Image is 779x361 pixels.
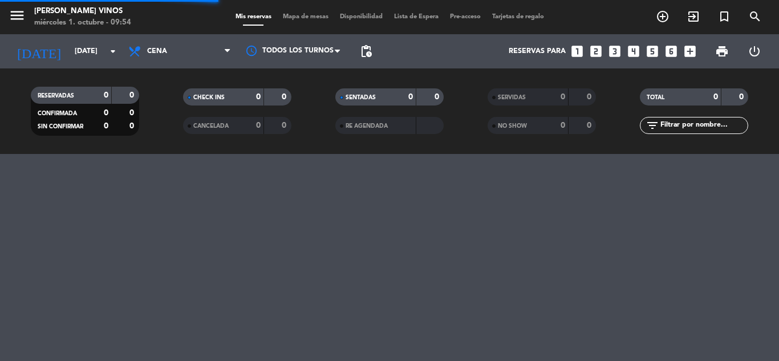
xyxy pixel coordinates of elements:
[282,121,289,129] strong: 0
[147,47,167,55] span: Cena
[230,14,277,20] span: Mis reservas
[34,6,131,17] div: [PERSON_NAME] Vinos
[498,95,526,100] span: SERVIDAS
[659,119,748,132] input: Filtrar por nombre...
[104,122,108,130] strong: 0
[193,123,229,129] span: CANCELADA
[388,14,444,20] span: Lista de Espera
[656,10,670,23] i: add_circle_outline
[282,93,289,101] strong: 0
[359,44,373,58] span: pending_actions
[561,121,565,129] strong: 0
[38,111,77,116] span: CONFIRMADA
[748,10,762,23] i: search
[193,95,225,100] span: CHECK INS
[408,93,413,101] strong: 0
[104,91,108,99] strong: 0
[38,124,83,129] span: SIN CONFIRMAR
[607,44,622,59] i: looks_3
[129,91,136,99] strong: 0
[498,123,527,129] span: NO SHOW
[715,44,729,58] span: print
[509,47,566,55] span: Reservas para
[748,44,761,58] i: power_settings_new
[104,109,108,117] strong: 0
[587,93,594,101] strong: 0
[587,121,594,129] strong: 0
[9,7,26,28] button: menu
[645,44,660,59] i: looks_5
[9,39,69,64] i: [DATE]
[256,93,261,101] strong: 0
[738,34,770,68] div: LOG OUT
[38,93,74,99] span: RESERVADAS
[561,93,565,101] strong: 0
[717,10,731,23] i: turned_in_not
[9,7,26,24] i: menu
[435,93,441,101] strong: 0
[34,17,131,29] div: miércoles 1. octubre - 09:54
[346,95,376,100] span: SENTADAS
[106,44,120,58] i: arrow_drop_down
[664,44,679,59] i: looks_6
[570,44,585,59] i: looks_one
[346,123,388,129] span: RE AGENDADA
[129,109,136,117] strong: 0
[277,14,334,20] span: Mapa de mesas
[626,44,641,59] i: looks_4
[739,93,746,101] strong: 0
[444,14,486,20] span: Pre-acceso
[683,44,697,59] i: add_box
[486,14,550,20] span: Tarjetas de regalo
[713,93,718,101] strong: 0
[646,119,659,132] i: filter_list
[647,95,664,100] span: TOTAL
[334,14,388,20] span: Disponibilidad
[129,122,136,130] strong: 0
[589,44,603,59] i: looks_two
[256,121,261,129] strong: 0
[687,10,700,23] i: exit_to_app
